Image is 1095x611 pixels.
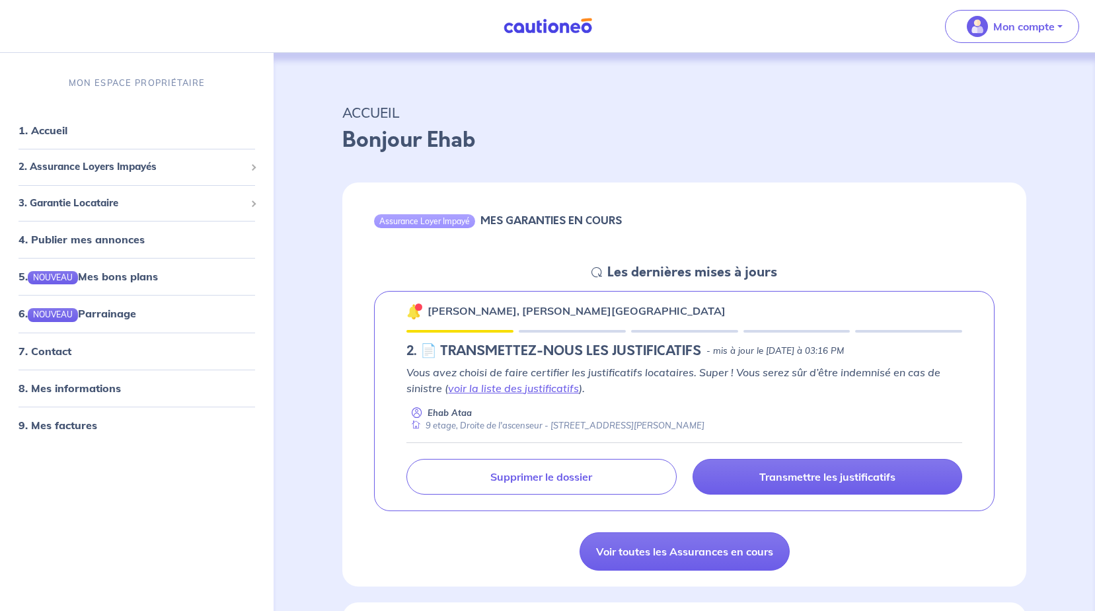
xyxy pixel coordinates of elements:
[490,470,592,483] p: Supprimer le dossier
[498,18,597,34] img: Cautioneo
[342,124,1026,156] p: Bonjour Ehab
[580,532,790,571] a: Voir toutes les Assurances en cours
[448,382,579,395] a: voir la liste des justificatifs
[5,264,268,290] div: 5.NOUVEAUMes bons plans
[5,338,268,364] div: 7. Contact
[480,214,622,227] h6: MES GARANTIES EN COURS
[19,382,121,395] a: 8. Mes informations
[406,459,676,495] a: Supprimer le dossier
[19,233,145,247] a: 4. Publier mes annonces
[5,227,268,253] div: 4. Publier mes annonces
[428,303,726,319] p: [PERSON_NAME], [PERSON_NAME][GEOGRAPHIC_DATA]
[5,301,268,327] div: 6.NOUVEAUParrainage
[945,10,1079,43] button: illu_account_valid_menu.svgMon compte
[706,345,844,358] p: - mis à jour le [DATE] à 03:16 PM
[406,343,962,359] div: state: DOCUMENTS-IN-PENDING, Context: NEW,CHOOSE-CERTIFICATE,RELATIONSHIP,RENTER-DOCUMENTS
[19,270,158,284] a: 5.NOUVEAUMes bons plans
[406,364,962,396] p: Vous avez choisi de faire certifier les justificatifs locataires. Super ! Vous serez sûr d’être i...
[5,118,268,144] div: 1. Accueil
[607,265,777,280] h5: Les dernières mises à jours
[5,155,268,181] div: 2. Assurance Loyers Impayés
[428,407,472,419] p: Ehab Ataa
[967,16,988,37] img: illu_account_valid_menu.svg
[406,304,422,319] img: 🔔
[19,160,245,175] span: 2. Assurance Loyers Impayés
[19,196,245,211] span: 3. Garantie Locataire
[5,375,268,401] div: 8. Mes informations
[19,124,67,138] a: 1. Accueil
[406,343,701,359] h5: 2.︎ 📄 TRANSMETTEZ-NOUS LES JUSTIFICATIFS
[5,412,268,438] div: 9. Mes factures
[5,190,268,216] div: 3. Garantie Locataire
[993,19,1055,34] p: Mon compte
[19,419,97,432] a: 9. Mes factures
[374,214,475,227] div: Assurance Loyer Impayé
[759,470,895,483] p: Transmettre les justificatifs
[69,77,205,89] p: MON ESPACE PROPRIÉTAIRE
[19,307,136,321] a: 6.NOUVEAUParrainage
[342,101,1026,124] p: ACCUEIL
[693,459,962,495] a: Transmettre les justificatifs
[19,345,71,358] a: 7. Contact
[406,419,704,432] div: 9 etage, Droite de l'ascenseur - [STREET_ADDRESS][PERSON_NAME]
